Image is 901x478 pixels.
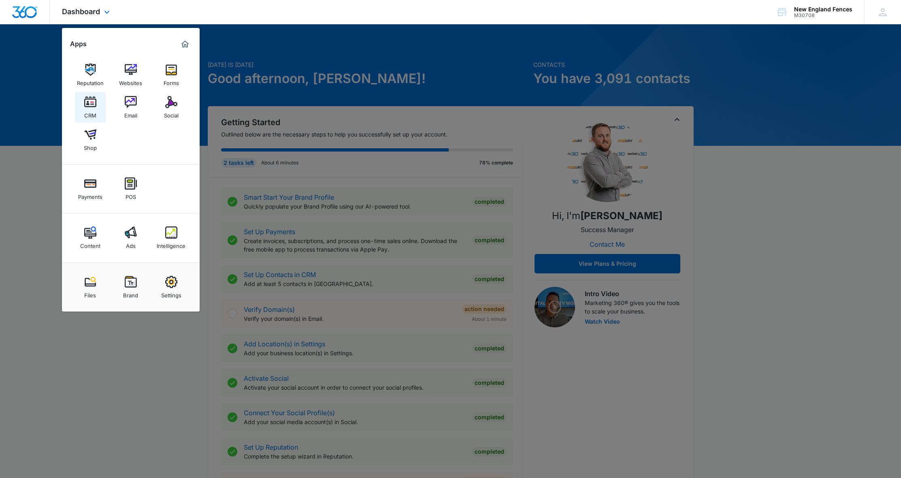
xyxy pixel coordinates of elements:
div: Brand [123,288,138,299]
a: Ads [115,222,146,253]
div: Shop [84,141,97,151]
a: CRM [75,92,106,123]
div: Files [84,288,96,299]
div: Ads [126,239,136,249]
span: Dashboard [62,7,100,16]
div: POS [126,190,136,200]
div: Payments [78,190,102,200]
div: Content [80,239,100,249]
a: Social [156,92,187,123]
div: CRM [84,108,96,119]
a: Shop [75,124,106,155]
a: Payments [75,173,106,204]
a: Brand [115,272,146,303]
div: Forms [164,76,179,86]
div: Reputation [77,76,104,86]
a: Websites [115,60,146,90]
a: Forms [156,60,187,90]
a: Marketing 360® Dashboard [179,38,192,51]
a: Files [75,272,106,303]
div: Websites [119,76,142,86]
div: Settings [161,288,181,299]
a: Settings [156,272,187,303]
a: POS [115,173,146,204]
a: Reputation [75,60,106,90]
div: account id [794,13,852,18]
a: Intelligence [156,222,187,253]
a: Email [115,92,146,123]
div: Social [164,108,179,119]
div: account name [794,6,852,13]
div: Intelligence [157,239,185,249]
a: Content [75,222,106,253]
div: Email [124,108,137,119]
h2: Apps [70,40,87,48]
